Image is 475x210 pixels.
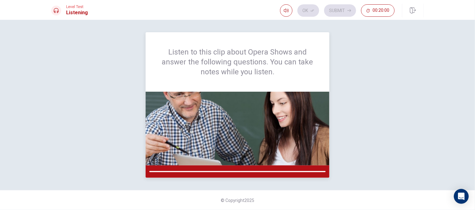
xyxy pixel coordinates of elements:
span: Level Test [66,5,88,9]
h1: Listening [66,9,88,16]
img: passage image [146,92,329,165]
h2: Listen to this clip about Opera Shows and answer the following questions. You can take notes whil... [161,47,314,77]
div: Open Intercom Messenger [454,189,469,204]
span: © Copyright 2025 [221,198,254,203]
button: 00:20:00 [361,4,395,17]
span: 00:20:00 [373,8,389,13]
